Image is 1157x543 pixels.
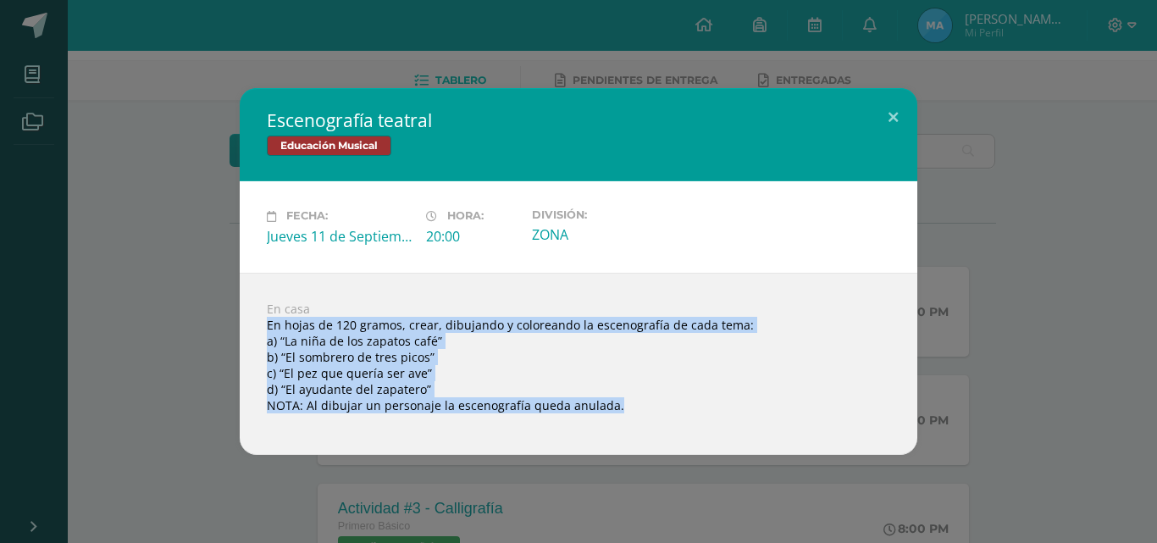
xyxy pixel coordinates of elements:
[267,136,391,156] span: Educación Musical
[869,88,917,146] button: Close (Esc)
[532,208,678,221] label: División:
[267,227,412,246] div: Jueves 11 de Septiembre
[447,210,484,223] span: Hora:
[240,273,917,455] div: En casa En hojas de 120 gramos, crear, dibujando y coloreando la escenografía de cada tema: a) “L...
[532,225,678,244] div: ZONA
[267,108,890,132] h2: Escenografía teatral
[426,227,518,246] div: 20:00
[286,210,328,223] span: Fecha:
